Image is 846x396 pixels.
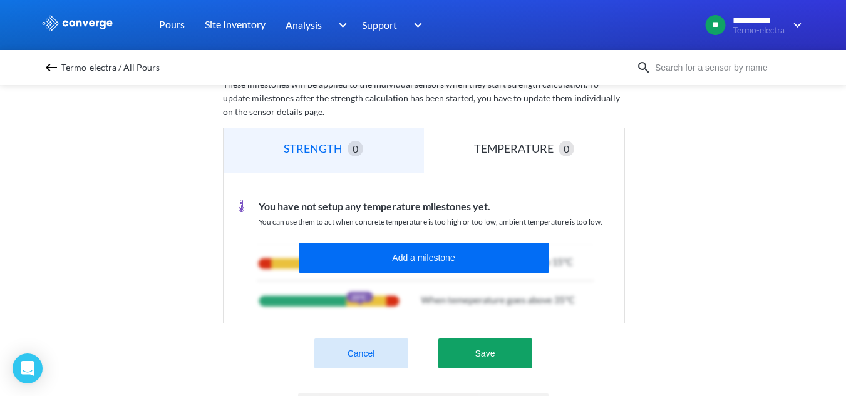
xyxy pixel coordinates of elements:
[474,140,559,157] div: TEMPERATURE
[785,18,805,33] img: downArrow.svg
[353,141,358,156] span: 0
[438,338,532,368] button: Save
[330,18,350,33] img: downArrow.svg
[259,200,490,212] span: You have not setup any temperature milestones yet.
[314,338,408,368] button: Cancel
[406,18,426,33] img: downArrow.svg
[636,60,651,75] img: icon-search.svg
[286,17,322,33] span: Analysis
[259,216,602,228] p: You can use them to act when concrete temperature is too high or too low, ambient temperature is ...
[13,353,43,383] div: Open Intercom Messenger
[651,61,803,74] input: Search for a sensor by name
[223,78,624,119] p: These milestones will be applied to the individual sensors when they start strength calculation. ...
[299,243,549,273] button: Add a milestone
[44,60,59,75] img: backspace.svg
[284,140,348,157] div: STRENGTH
[733,26,785,35] span: Termo-electra
[564,141,569,156] span: 0
[61,59,160,76] span: Termo-electra / All Pours
[362,17,397,33] span: Support
[41,15,114,31] img: logo_ewhite.svg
